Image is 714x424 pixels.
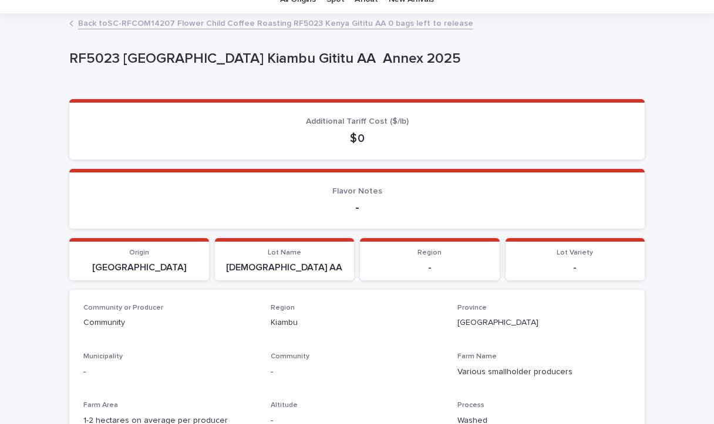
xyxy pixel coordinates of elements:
span: Lot Name [268,249,301,256]
span: Lot Variety [557,249,593,256]
p: $ 0 [83,131,631,145]
span: Farm Area [83,402,118,409]
p: - [513,262,638,273]
p: RF5023 [GEOGRAPHIC_DATA] Kiambu Gititu AA Annex 2025 [69,50,640,67]
p: [DEMOGRAPHIC_DATA] AA [222,262,348,273]
span: Region [417,249,442,256]
p: Various smallholder producers [457,366,631,378]
p: Kiambu [271,317,444,329]
p: - [367,262,493,273]
span: Farm Name [457,353,497,360]
span: Process [457,402,484,409]
span: Altitude [271,402,298,409]
p: - [83,201,631,215]
span: Region [271,304,295,311]
span: Flavor Notes [332,187,382,195]
p: - [271,366,444,378]
span: Province [457,304,487,311]
p: Community [83,317,257,329]
span: Municipality [83,353,123,360]
p: [GEOGRAPHIC_DATA] [457,317,631,329]
p: [GEOGRAPHIC_DATA] [76,262,202,273]
span: Community [271,353,309,360]
a: Back toSC-RFCOM14207 Flower Child Coffee Roasting RF5023 Kenya Gititu AA 0 bags left to release [78,16,473,29]
span: Additional Tariff Cost ($/lb) [306,117,409,125]
span: Community or Producer [83,304,163,311]
p: - [83,366,257,378]
span: Origin [129,249,149,256]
